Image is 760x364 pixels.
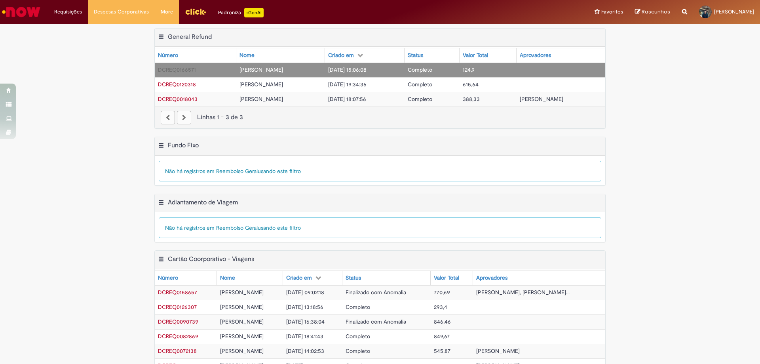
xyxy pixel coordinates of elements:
div: Aprovadores [476,274,507,282]
span: Completo [408,81,432,88]
a: Abrir Registro: DCREQ0158657 [158,289,197,296]
span: More [161,8,173,16]
div: Número [158,274,178,282]
span: 124,9 [463,66,475,73]
a: Abrir Registro: DCREQ0072138 [158,347,197,354]
span: [PERSON_NAME] [220,318,264,325]
div: Linhas 1 − 3 de 3 [161,113,599,122]
span: [DATE] 09:02:18 [286,289,324,296]
span: [PERSON_NAME] [220,303,264,311]
a: Rascunhos [635,8,670,16]
span: 545,87 [434,347,450,354]
span: 846,46 [434,318,451,325]
span: DCREQ0158657 [158,289,197,296]
span: Finalizado com Anomalia [346,289,406,296]
a: Abrir Registro: DCREQ0082869 [158,333,198,340]
span: [PERSON_NAME] [239,81,283,88]
span: [PERSON_NAME] [220,333,264,340]
span: [PERSON_NAME] [714,8,754,15]
span: Finalizado com Anomalia [346,318,406,325]
span: [DATE] 15:06:08 [328,66,367,73]
h2: Fundo Fixo [168,141,199,149]
span: Completo [346,303,370,311]
span: DCREQ0082869 [158,333,198,340]
span: [PERSON_NAME] [239,95,283,103]
span: DCREQ0072138 [158,347,197,354]
span: [PERSON_NAME] [476,347,520,354]
a: Abrir Registro: DCREQ0090739 [158,318,198,325]
h2: General Refund [168,33,212,41]
button: Fundo Fixo Menu de contexto [158,141,164,152]
span: [PERSON_NAME] [220,347,264,354]
p: +GenAi [244,8,264,17]
div: Número [158,51,178,59]
span: Completo [346,347,370,354]
span: Despesas Corporativas [94,8,149,16]
a: Abrir Registro: DCREQ0126307 [158,303,197,311]
span: Completo [408,66,432,73]
span: Completo [346,333,370,340]
span: 388,33 [463,95,480,103]
span: [PERSON_NAME] [520,95,563,103]
span: DCREQ0018043 [158,95,198,103]
span: [DATE] 14:02:53 [286,347,324,354]
span: 849,67 [434,333,450,340]
span: DCREQ0090739 [158,318,198,325]
span: Requisições [54,8,82,16]
span: Completo [408,95,432,103]
div: Status [346,274,361,282]
span: DCREQ0120318 [158,81,196,88]
span: DCREQ0166571 [158,66,196,73]
div: Não há registros em Reembolso Geral [159,217,601,238]
span: [DATE] 13:18:56 [286,303,323,311]
span: 293,4 [434,303,447,311]
span: [PERSON_NAME] [239,66,283,73]
div: Aprovadores [520,51,551,59]
a: Abrir Registro: DCREQ0166571 [158,66,196,73]
img: click_logo_yellow_360x200.png [185,6,206,17]
nav: paginação [155,107,605,128]
span: [DATE] 16:38:04 [286,318,325,325]
div: Criado em [328,51,354,59]
span: DCREQ0126307 [158,303,197,311]
span: [PERSON_NAME], [PERSON_NAME]... [476,289,570,296]
span: [PERSON_NAME] [220,289,264,296]
div: Criado em [286,274,312,282]
span: [DATE] 19:34:36 [328,81,367,88]
span: usando este filtro [258,168,301,175]
span: [DATE] 18:07:56 [328,95,366,103]
span: [DATE] 18:41:43 [286,333,323,340]
span: 615,64 [463,81,479,88]
span: usando este filtro [258,224,301,231]
h2: Adiantamento de Viagem [168,198,238,206]
div: Nome [239,51,255,59]
button: Adiantamento de Viagem Menu de contexto [158,198,164,209]
span: 770,69 [434,289,450,296]
a: Abrir Registro: DCREQ0120318 [158,81,196,88]
div: Não há registros em Reembolso Geral [159,161,601,181]
a: Abrir Registro: DCREQ0018043 [158,95,198,103]
div: Valor Total [434,274,459,282]
span: Rascunhos [642,8,670,15]
div: Status [408,51,423,59]
div: Valor Total [463,51,488,59]
button: General Refund Menu de contexto [158,33,164,43]
span: Favoritos [601,8,623,16]
h2: Cartão Coorporativo - Viagens [168,255,254,263]
img: ServiceNow [1,4,42,20]
div: Padroniza [218,8,264,17]
button: Cartão Coorporativo - Viagens Menu de contexto [158,255,164,265]
div: Nome [220,274,235,282]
